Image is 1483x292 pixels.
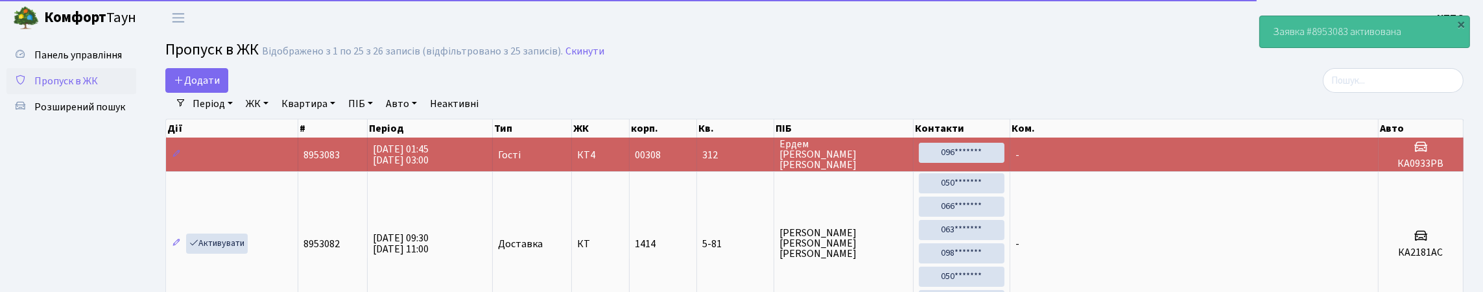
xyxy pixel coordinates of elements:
div: Заявка #8953083 активована [1260,16,1469,47]
th: Тип [493,119,572,138]
span: 1414 [635,237,656,251]
span: Таун [44,7,136,29]
th: Період [368,119,492,138]
span: 00308 [635,148,661,162]
a: КПП 3. [1437,10,1467,26]
span: - [1015,237,1019,251]
b: Комфорт [44,7,106,28]
span: - [1015,148,1019,162]
a: Період [187,93,238,115]
th: Дії [166,119,298,138]
a: Скинути [565,45,604,58]
span: [PERSON_NAME] [PERSON_NAME] [PERSON_NAME] [779,228,908,259]
span: Доставка [498,239,543,249]
th: ЖК [572,119,630,138]
th: ПІБ [774,119,914,138]
a: Авто [381,93,422,115]
img: logo.png [13,5,39,31]
span: Пропуск в ЖК [34,74,98,88]
span: 312 [702,150,768,160]
a: Неактивні [425,93,484,115]
th: Авто [1379,119,1464,138]
span: [DATE] 01:45 [DATE] 03:00 [373,142,429,167]
input: Пошук... [1323,68,1464,93]
span: 8953083 [303,148,340,162]
th: корп. [630,119,697,138]
span: Гості [498,150,521,160]
a: Розширений пошук [6,94,136,120]
div: × [1455,18,1468,30]
a: Додати [165,68,228,93]
b: КПП 3. [1437,11,1467,25]
span: Розширений пошук [34,100,125,114]
span: Додати [174,73,220,88]
a: Квартира [276,93,340,115]
span: [DATE] 09:30 [DATE] 11:00 [373,231,429,256]
a: ЖК [241,93,274,115]
span: Ердем [PERSON_NAME] [PERSON_NAME] [779,139,908,170]
th: Контакти [914,119,1010,138]
a: ПІБ [343,93,378,115]
a: Панель управління [6,42,136,68]
span: Пропуск в ЖК [165,38,259,61]
span: КТ4 [577,150,624,160]
a: Активувати [186,234,248,254]
th: Кв. [697,119,774,138]
div: Відображено з 1 по 25 з 26 записів (відфільтровано з 25 записів). [262,45,563,58]
h5: КА0933РВ [1384,158,1458,170]
span: 5-81 [702,239,768,249]
span: КТ [577,239,624,249]
h5: КА2181АС [1384,247,1458,259]
span: 8953082 [303,237,340,251]
span: Панель управління [34,48,122,62]
a: Пропуск в ЖК [6,68,136,94]
button: Переключити навігацію [162,7,195,29]
th: Ком. [1010,119,1379,138]
th: # [298,119,368,138]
